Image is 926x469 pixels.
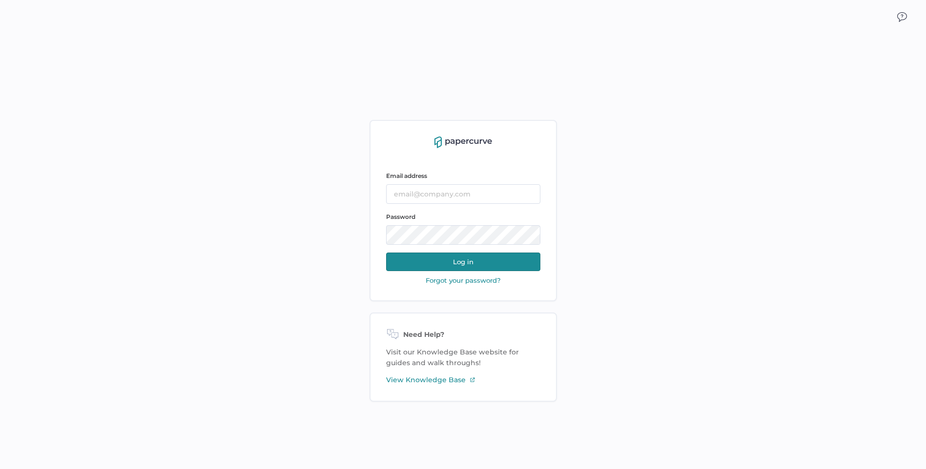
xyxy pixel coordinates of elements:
[386,172,427,179] span: Email address
[386,213,415,220] span: Password
[386,374,466,385] span: View Knowledge Base
[386,329,540,341] div: Need Help?
[434,137,492,148] img: papercurve-logo-colour.7244d18c.svg
[386,184,540,204] input: email@company.com
[470,377,475,383] img: external-link-icon-3.58f4c051.svg
[386,253,540,271] button: Log in
[386,329,399,341] img: need-help-icon.d526b9f7.svg
[370,313,557,402] div: Visit our Knowledge Base website for guides and walk throughs!
[897,12,907,22] img: icon_chat.2bd11823.svg
[423,276,504,285] button: Forgot your password?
